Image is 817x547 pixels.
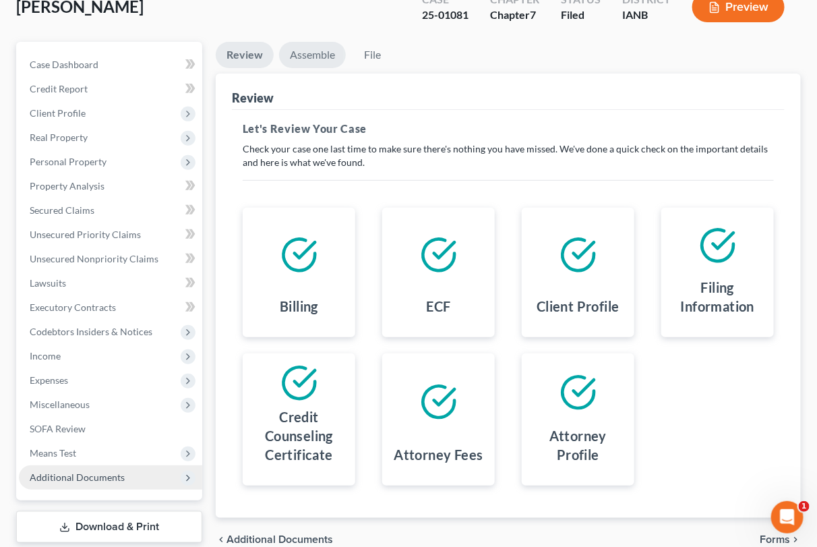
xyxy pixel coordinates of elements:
span: Secured Claims [30,204,94,216]
p: Check your case one last time to make sure there's nothing you have missed. We've done a quick ch... [243,142,774,169]
a: Lawsuits [19,271,202,295]
a: Secured Claims [19,198,202,223]
span: Real Property [30,132,88,143]
h5: Let's Review Your Case [243,121,774,137]
a: Review [216,42,274,68]
a: SOFA Review [19,417,202,441]
h4: Billing [280,297,318,316]
span: Additional Documents [30,471,125,483]
h4: Filing Information [672,278,763,316]
a: Unsecured Nonpriority Claims [19,247,202,271]
i: chevron_right [790,534,801,545]
span: 7 [530,8,536,21]
iframe: Intercom live chat [771,501,804,534]
span: Additional Documents [226,534,333,545]
div: Review [232,90,274,106]
span: Expenses [30,374,68,386]
a: Credit Report [19,77,202,101]
span: Personal Property [30,156,107,167]
h4: Attorney Fees [394,445,483,464]
span: Unsecured Nonpriority Claims [30,253,158,264]
a: Unsecured Priority Claims [19,223,202,247]
a: Case Dashboard [19,53,202,77]
a: Download & Print [16,511,202,543]
span: Client Profile [30,107,86,119]
span: Lawsuits [30,277,66,289]
span: Case Dashboard [30,59,98,70]
h4: Credit Counseling Certificate [253,407,344,464]
div: IANB [622,7,671,23]
span: Property Analysis [30,180,104,192]
span: Unsecured Priority Claims [30,229,141,240]
a: Executory Contracts [19,295,202,320]
a: Property Analysis [19,174,202,198]
span: Miscellaneous [30,399,90,410]
h4: ECF [426,297,450,316]
button: Forms chevron_right [760,534,801,545]
a: chevron_left Additional Documents [216,534,333,545]
a: File [351,42,394,68]
i: chevron_left [216,534,226,545]
div: 25-01081 [422,7,468,23]
a: Assemble [279,42,346,68]
span: Forms [760,534,790,545]
div: Filed [561,7,601,23]
div: Chapter [490,7,539,23]
h4: Client Profile [537,297,619,316]
h4: Attorney Profile [533,426,624,464]
span: SOFA Review [30,423,86,434]
span: Executory Contracts [30,301,116,313]
span: Income [30,350,61,362]
span: 1 [799,501,810,512]
span: Codebtors Insiders & Notices [30,326,152,337]
span: Credit Report [30,83,88,94]
span: Means Test [30,447,76,459]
